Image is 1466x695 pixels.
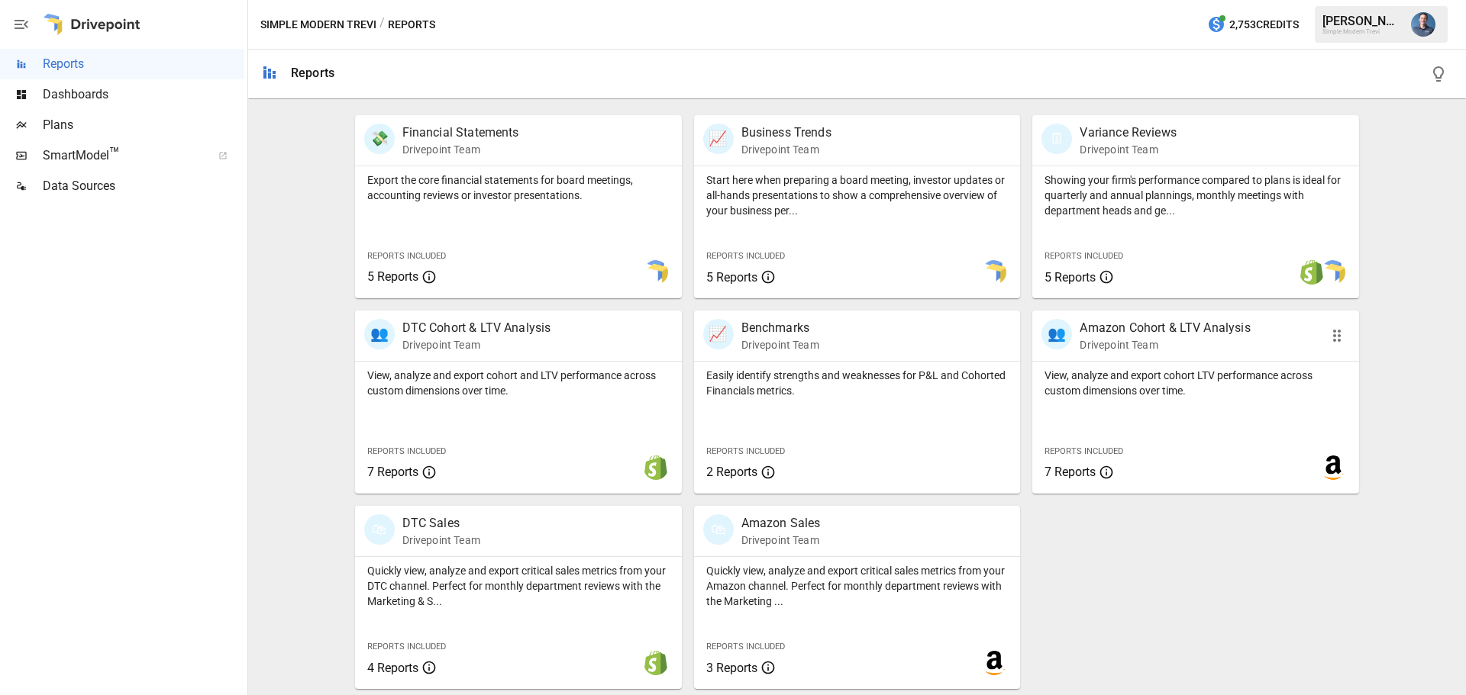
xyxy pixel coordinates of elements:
img: shopify [644,651,668,675]
img: smart model [644,260,668,285]
p: View, analyze and export cohort and LTV performance across custom dimensions over time. [367,368,670,398]
span: 7 Reports [367,465,418,479]
div: Reports [291,66,334,80]
div: 📈 [703,124,734,154]
span: 7 Reports [1045,465,1096,479]
span: 5 Reports [706,270,757,285]
span: Reports Included [367,642,446,652]
span: Reports Included [1045,446,1123,456]
div: 🛍 [364,514,395,545]
span: 3 Reports [706,661,757,675]
p: Financial Statements [402,124,519,142]
span: Reports Included [1045,251,1123,261]
span: 5 Reports [367,269,418,284]
p: Export the core financial statements for board meetings, accounting reviews or investor presentat... [367,172,670,203]
p: Benchmarks [741,319,819,337]
span: Plans [43,116,244,134]
p: DTC Sales [402,514,480,533]
button: 2,753Credits [1201,11,1305,39]
img: smart model [1321,260,1345,285]
p: Drivepoint Team [741,533,821,548]
span: Reports [43,55,244,73]
p: Showing your firm's performance compared to plans is ideal for quarterly and annual plannings, mo... [1045,172,1347,218]
p: Drivepoint Team [1080,142,1176,157]
div: 💸 [364,124,395,154]
p: Variance Reviews [1080,124,1176,142]
span: Reports Included [706,642,785,652]
p: Amazon Sales [741,514,821,533]
img: Mike Beckham [1411,12,1435,37]
span: 2,753 Credits [1229,15,1299,34]
p: Quickly view, analyze and export critical sales metrics from your DTC channel. Perfect for monthl... [367,563,670,609]
span: ™ [109,144,120,163]
p: Amazon Cohort & LTV Analysis [1080,319,1250,337]
div: 👥 [1041,319,1072,349]
p: Drivepoint Team [402,142,519,157]
p: Drivepoint Team [402,337,551,352]
span: Reports Included [706,446,785,456]
span: Reports Included [367,251,446,261]
div: 📈 [703,319,734,349]
span: 5 Reports [1045,270,1096,285]
p: Drivepoint Team [402,533,480,548]
p: Drivepoint Team [1080,337,1250,352]
p: Business Trends [741,124,831,142]
span: Data Sources [43,177,244,195]
span: SmartModel [43,146,202,165]
img: shopify [1300,260,1324,285]
span: Reports Included [367,446,446,456]
p: View, analyze and export cohort LTV performance across custom dimensions over time. [1045,368,1347,398]
p: Quickly view, analyze and export critical sales metrics from your Amazon channel. Perfect for mon... [706,563,1009,609]
div: 👥 [364,319,395,349]
img: smart model [982,260,1006,285]
div: / [379,15,385,34]
div: Simple Modern Trevi [1322,28,1402,35]
p: Start here when preparing a board meeting, investor updates or all-hands presentations to show a ... [706,172,1009,218]
button: Simple Modern Trevi [260,15,376,34]
img: amazon [1321,455,1345,480]
div: 🛍 [703,514,734,545]
p: Drivepoint Team [741,337,819,352]
span: 4 Reports [367,661,418,675]
img: amazon [982,651,1006,675]
span: 2 Reports [706,465,757,479]
span: Dashboards [43,85,244,104]
p: DTC Cohort & LTV Analysis [402,319,551,337]
div: [PERSON_NAME] [1322,14,1402,28]
img: shopify [644,455,668,480]
div: 🗓 [1041,124,1072,154]
p: Drivepoint Team [741,142,831,157]
span: Reports Included [706,251,785,261]
button: Mike Beckham [1402,3,1445,46]
p: Easily identify strengths and weaknesses for P&L and Cohorted Financials metrics. [706,368,1009,398]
